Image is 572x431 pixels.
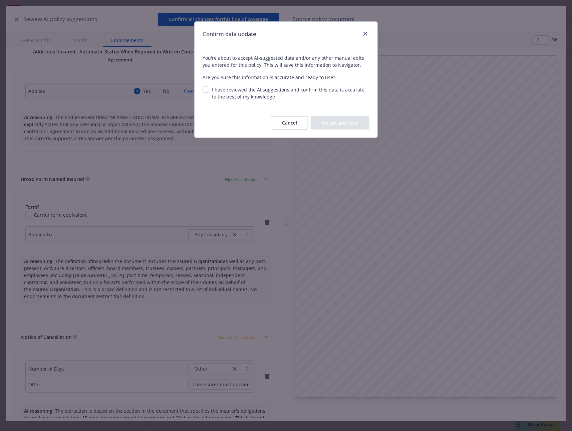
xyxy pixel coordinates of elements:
span: You're about to accept AI-suggested data and/or any other manual edits you entered for this polic... [203,54,369,68]
button: Cancel [271,116,308,130]
h1: Confirm data update [203,30,256,38]
a: close [361,30,369,38]
span: I have reviewed the AI suggestions and confirm this data is accurate to the best of my knowledge [212,86,364,100]
span: Are you sure this information is accurate and ready to use? [203,74,369,81]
